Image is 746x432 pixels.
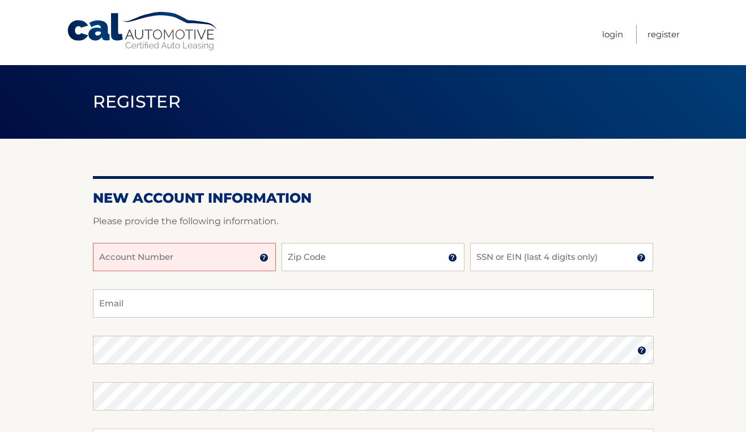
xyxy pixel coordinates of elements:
a: Cal Automotive [66,11,219,52]
img: tooltip.svg [448,253,457,262]
input: Email [93,289,654,318]
img: tooltip.svg [259,253,268,262]
img: tooltip.svg [637,346,646,355]
input: Account Number [93,243,276,271]
a: Register [647,25,680,44]
a: Login [602,25,623,44]
input: Zip Code [282,243,464,271]
p: Please provide the following information. [93,213,654,229]
input: SSN or EIN (last 4 digits only) [470,243,653,271]
span: Register [93,91,181,112]
img: tooltip.svg [637,253,646,262]
h2: New Account Information [93,190,654,207]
